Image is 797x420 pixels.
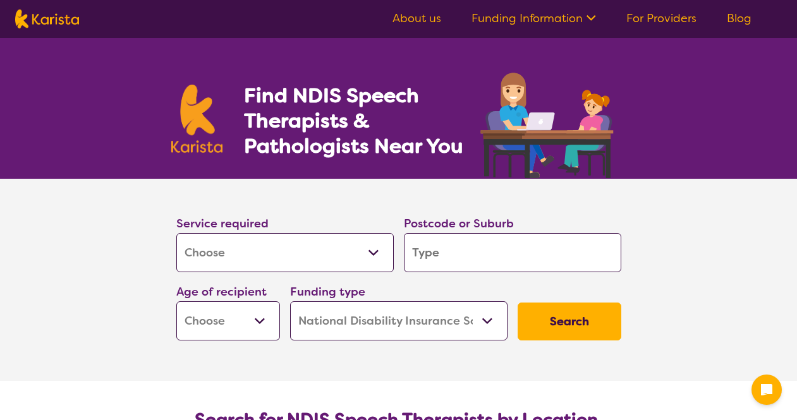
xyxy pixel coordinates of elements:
label: Funding type [290,284,365,299]
h1: Find NDIS Speech Therapists & Pathologists Near You [244,83,478,159]
input: Type [404,233,621,272]
img: Karista logo [15,9,79,28]
img: Karista logo [171,85,223,153]
button: Search [518,303,621,340]
label: Postcode or Suburb [404,216,514,231]
a: Blog [727,11,751,26]
img: speech-therapy [470,68,626,179]
a: For Providers [626,11,697,26]
a: Funding Information [472,11,596,26]
label: Age of recipient [176,284,267,299]
label: Service required [176,216,269,231]
a: About us [392,11,441,26]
